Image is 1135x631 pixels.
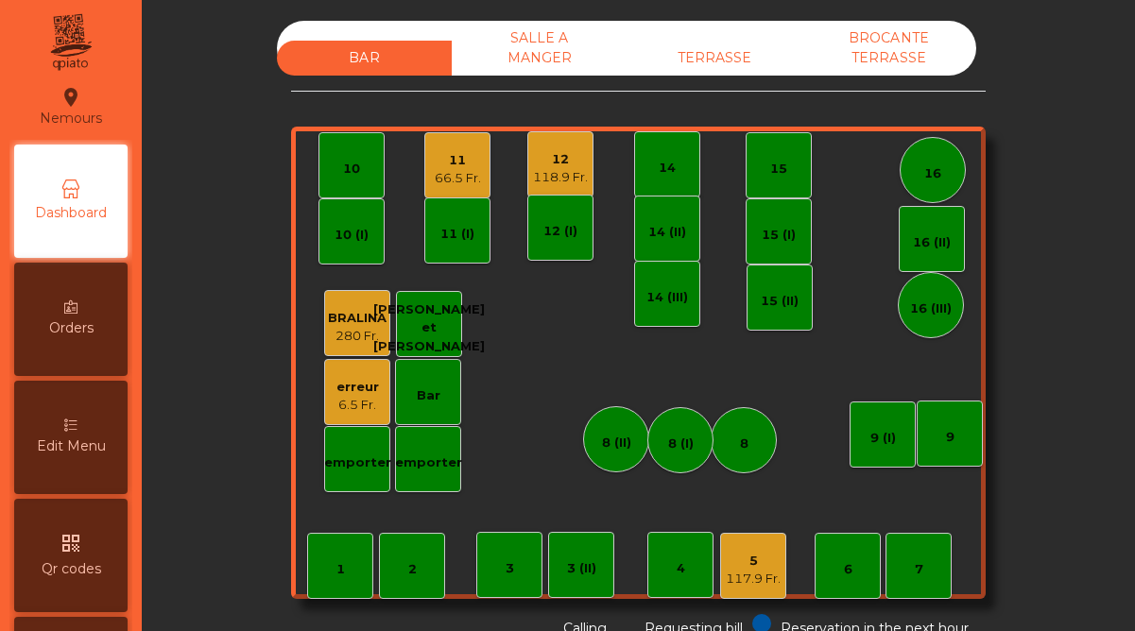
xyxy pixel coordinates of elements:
[336,560,345,579] div: 1
[946,428,954,447] div: 9
[440,225,474,244] div: 11 (I)
[844,560,852,579] div: 6
[60,532,82,554] i: qr_code
[740,435,748,453] div: 8
[762,226,796,245] div: 15 (I)
[770,160,787,179] div: 15
[726,570,781,588] div: 117.9 Fr.
[648,223,686,242] div: 14 (II)
[37,436,106,456] span: Edit Menu
[533,168,588,187] div: 118.9 Fr.
[915,560,923,579] div: 7
[324,453,391,472] div: emporter
[49,318,94,338] span: Orders
[435,169,481,188] div: 66.5 Fr.
[761,292,799,311] div: 15 (II)
[726,552,781,571] div: 5
[35,203,107,223] span: Dashboard
[870,429,896,448] div: 9 (I)
[328,309,387,328] div: BRALINA
[336,396,379,415] div: 6.5 Fr.
[395,453,462,472] div: emporter
[627,41,801,76] div: TERRASSE
[47,9,94,76] img: qpiato
[646,288,688,307] div: 14 (III)
[910,299,952,318] div: 16 (III)
[373,300,485,356] div: [PERSON_NAME] et [PERSON_NAME]
[435,151,481,170] div: 11
[343,160,360,179] div: 10
[42,559,101,579] span: Qr codes
[533,150,588,169] div: 12
[60,86,82,109] i: location_on
[336,378,379,397] div: erreur
[543,222,577,241] div: 12 (I)
[668,435,694,453] div: 8 (I)
[40,83,102,130] div: Nemours
[924,164,941,183] div: 16
[277,41,452,76] div: BAR
[567,559,596,578] div: 3 (II)
[452,21,627,76] div: SALLE A MANGER
[602,434,631,452] div: 8 (II)
[417,386,440,405] div: Bar
[328,327,387,346] div: 280 Fr.
[659,159,676,178] div: 14
[913,233,951,252] div: 16 (II)
[408,560,417,579] div: 2
[335,226,369,245] div: 10 (I)
[506,559,514,578] div: 3
[801,21,976,76] div: BROCANTE TERRASSE
[677,559,685,578] div: 4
